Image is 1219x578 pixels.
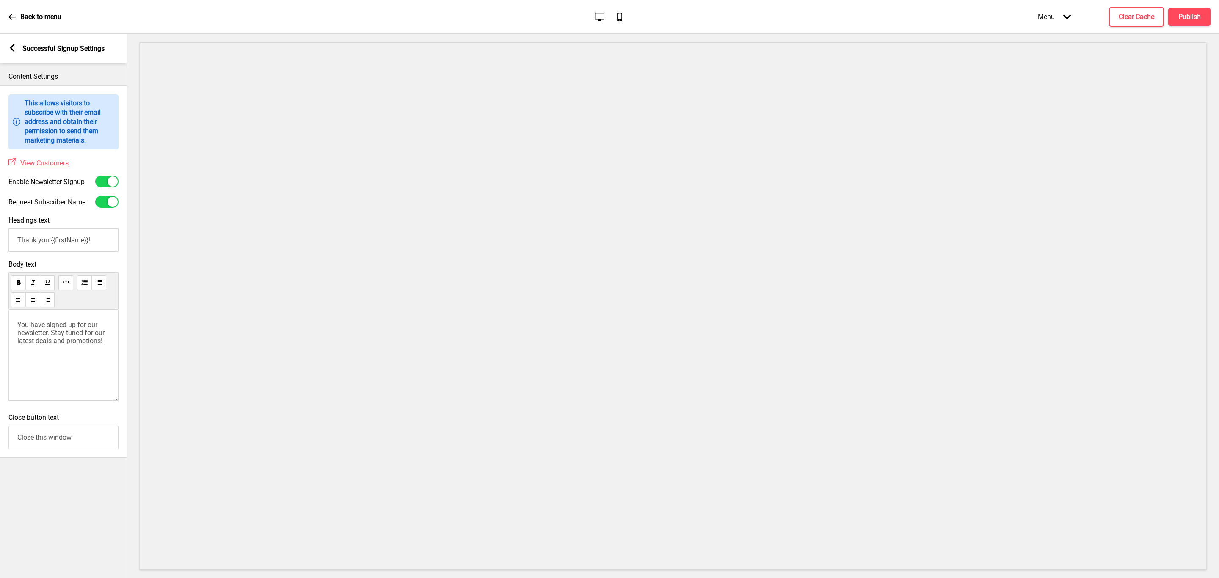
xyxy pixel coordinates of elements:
button: Publish [1168,8,1211,26]
a: View Customers [16,159,69,167]
h4: Clear Cache [1119,12,1154,22]
span: You have signed up for our newsletter. Stay tuned for our latest deals and promotions! [17,321,106,345]
div: Menu [1029,4,1079,29]
button: orderedList [77,275,92,290]
a: Back to menu [8,6,61,28]
button: alignCenter [25,292,40,307]
p: Successful Signup Settings [22,44,105,53]
p: Back to menu [20,12,61,22]
label: Close button text [8,413,59,421]
label: Enable Newsletter Signup [8,178,85,186]
button: unorderedList [91,275,106,290]
span: View Customers [20,159,69,167]
button: italic [25,275,40,290]
span: Body text [8,260,119,268]
button: underline [40,275,55,290]
label: Headings text [8,216,50,224]
label: Request Subscriber Name [8,198,85,206]
button: alignRight [40,292,55,307]
h4: Publish [1178,12,1201,22]
p: Content Settings [8,72,119,81]
button: alignLeft [11,292,26,307]
button: link [58,275,73,290]
button: Clear Cache [1109,7,1164,27]
p: This allows visitors to subscribe with their email address and obtain their permission to send th... [25,99,114,145]
button: bold [11,275,26,290]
